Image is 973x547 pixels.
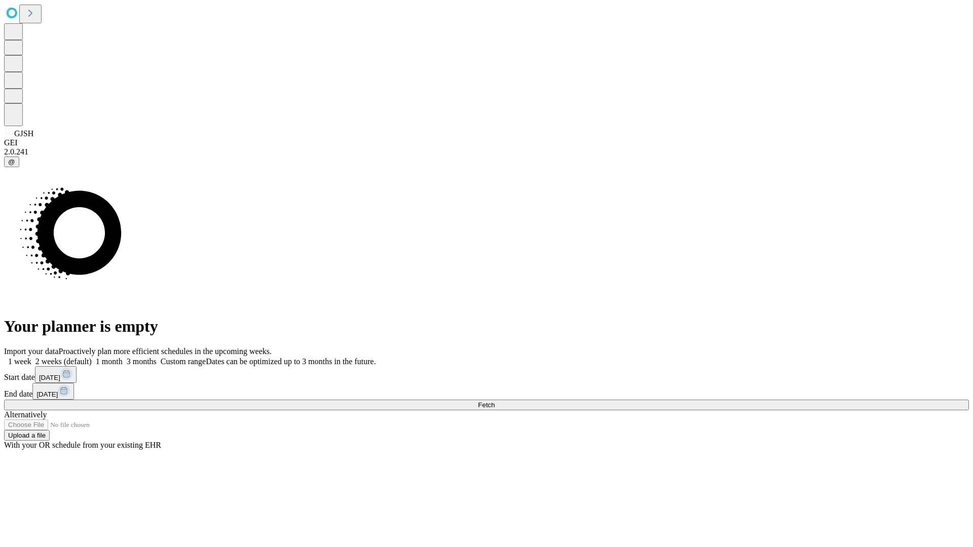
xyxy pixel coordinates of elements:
span: Import your data [4,347,59,356]
span: [DATE] [36,390,58,398]
span: Dates can be optimized up to 3 months in the future. [206,357,376,366]
span: Fetch [478,401,495,409]
button: Fetch [4,400,969,410]
span: Proactively plan more efficient schedules in the upcoming weeks. [59,347,272,356]
span: GJSH [14,129,33,138]
button: [DATE] [32,383,74,400]
span: @ [8,158,15,166]
span: Custom range [161,357,206,366]
div: GEI [4,138,969,147]
span: [DATE] [39,374,60,381]
span: 3 months [127,357,157,366]
div: End date [4,383,969,400]
span: Alternatively [4,410,47,419]
div: Start date [4,366,969,383]
span: With your OR schedule from your existing EHR [4,441,161,449]
button: Upload a file [4,430,50,441]
span: 1 week [8,357,31,366]
span: 2 weeks (default) [35,357,92,366]
div: 2.0.241 [4,147,969,157]
h1: Your planner is empty [4,317,969,336]
button: @ [4,157,19,167]
span: 1 month [96,357,123,366]
button: [DATE] [35,366,77,383]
